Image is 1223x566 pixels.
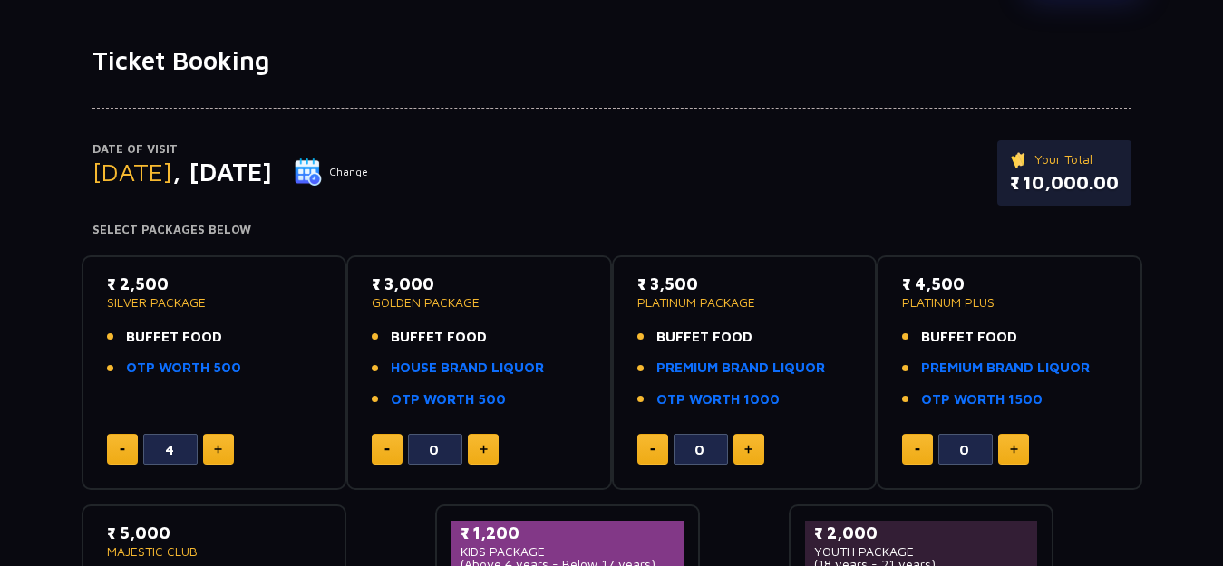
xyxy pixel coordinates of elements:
[1010,149,1029,169] img: ticket
[814,521,1029,545] p: ₹ 2,000
[656,389,780,410] a: OTP WORTH 1000
[902,296,1117,309] p: PLATINUM PLUS
[126,358,241,379] a: OTP WORTH 500
[1010,169,1119,197] p: ₹ 10,000.00
[126,327,222,348] span: BUFFET FOOD
[372,296,587,309] p: GOLDEN PACKAGE
[214,445,222,454] img: plus
[92,157,172,187] span: [DATE]
[637,296,852,309] p: PLATINUM PACKAGE
[107,545,322,558] p: MAJESTIC CLUB
[391,389,506,410] a: OTP WORTH 500
[814,545,1029,558] p: YOUTH PACKAGE
[294,158,369,187] button: Change
[921,327,1017,348] span: BUFFET FOOD
[637,272,852,296] p: ₹ 3,500
[1010,149,1119,169] p: Your Total
[915,448,920,451] img: minus
[656,358,825,379] a: PREMIUM BRAND LIQUOR
[384,448,390,451] img: minus
[480,445,488,454] img: plus
[902,272,1117,296] p: ₹ 4,500
[461,521,675,545] p: ₹ 1,200
[744,445,752,454] img: plus
[107,521,322,545] p: ₹ 5,000
[172,157,272,187] span: , [DATE]
[461,545,675,558] p: KIDS PACKAGE
[107,296,322,309] p: SILVER PACKAGE
[107,272,322,296] p: ₹ 2,500
[92,45,1131,76] h1: Ticket Booking
[921,389,1043,410] a: OTP WORTH 1500
[656,327,752,348] span: BUFFET FOOD
[92,140,369,158] p: Date of Visit
[120,448,125,451] img: minus
[391,327,487,348] span: BUFFET FOOD
[372,272,587,296] p: ₹ 3,000
[92,223,1131,237] h4: Select Packages Below
[921,358,1090,379] a: PREMIUM BRAND LIQUOR
[391,358,544,379] a: HOUSE BRAND LIQUOR
[650,448,655,451] img: minus
[1010,445,1018,454] img: plus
